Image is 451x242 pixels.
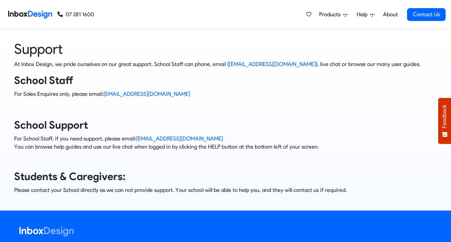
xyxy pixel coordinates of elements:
[319,10,343,19] span: Products
[14,74,73,87] strong: School Staff
[438,98,451,144] button: Feedback - Show survey
[381,8,400,21] a: About
[14,40,437,58] heading: Support
[57,10,94,19] a: 07 281 1600
[14,135,437,151] p: For School Staff, if you need support, please email: You can browse help guides and use our live ...
[442,105,448,128] span: Feedback
[354,8,377,21] a: Help
[136,135,223,142] a: [EMAIL_ADDRESS][DOMAIN_NAME]
[14,119,88,131] strong: School Support
[407,8,446,21] a: Contact Us
[19,227,74,237] img: logo_inboxdesign_white.svg
[14,186,437,194] p: Please contact your School directly as we can not provide support. Your school will be able to he...
[229,61,316,67] a: [EMAIL_ADDRESS][DOMAIN_NAME]
[357,10,370,19] span: Help
[14,170,125,183] strong: Students & Caregivers:
[14,90,437,98] p: For Sales Enquires only, please email:
[14,60,437,68] p: At Inbox Design, we pride ourselves on our great support. School Staff can phone, email ( ), live...
[103,91,190,97] a: [EMAIL_ADDRESS][DOMAIN_NAME]
[316,8,350,21] a: Products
